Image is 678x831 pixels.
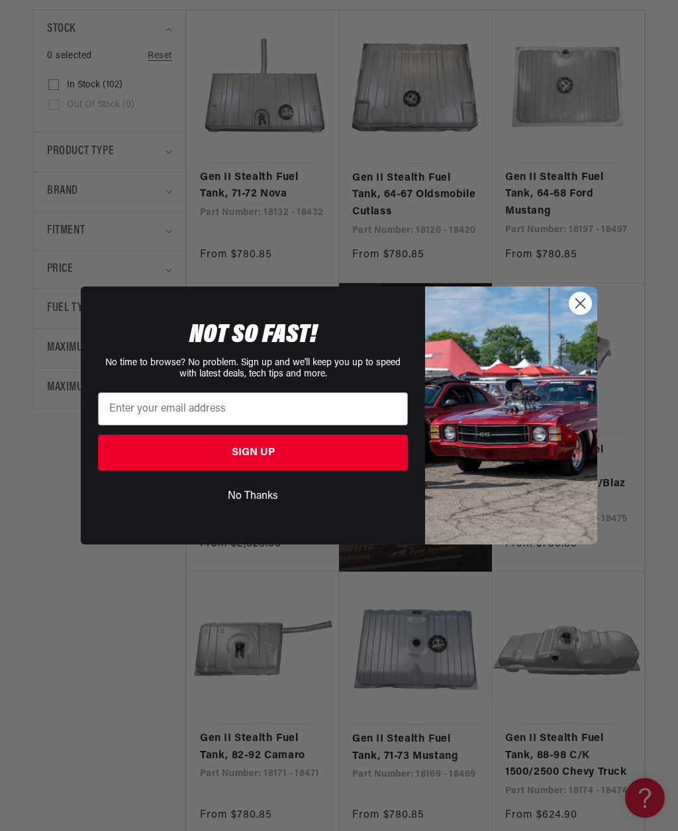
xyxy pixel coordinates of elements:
[425,286,597,545] img: 85cdd541-2605-488b-b08c-a5ee7b438a35.jpeg
[105,358,401,379] span: No time to browse? No problem. Sign up and we'll keep you up to speed with latest deals, tech tip...
[98,392,408,425] input: Enter your email address
[98,484,408,509] button: No Thanks
[189,322,317,349] span: NOT SO FAST!
[98,435,408,470] button: SIGN UP
[569,292,592,315] button: Close dialog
